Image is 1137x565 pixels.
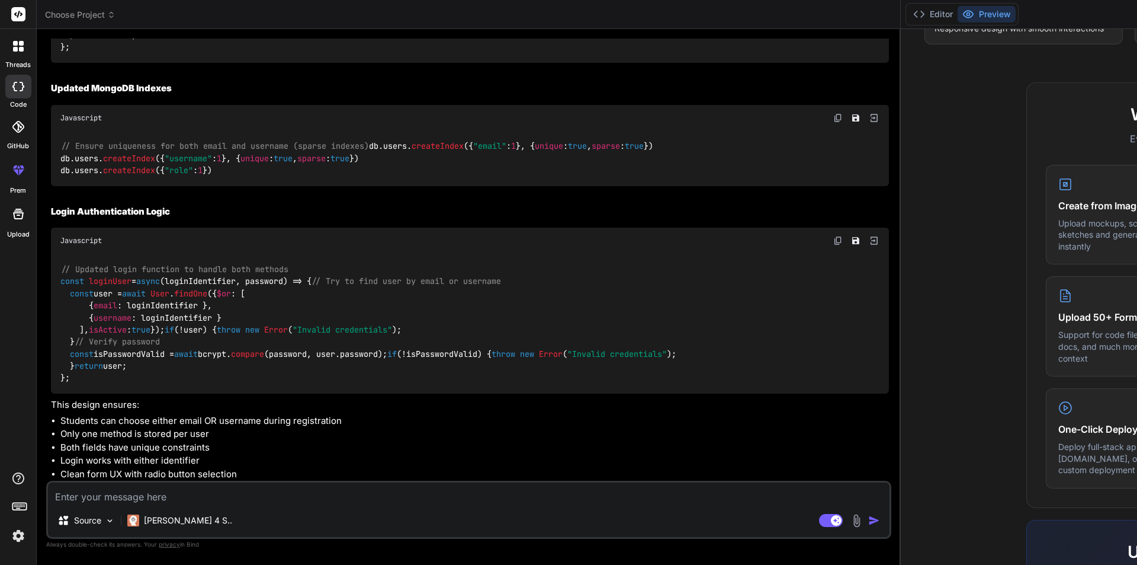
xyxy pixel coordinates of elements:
[75,165,98,175] span: users
[297,153,326,164] span: sparse
[539,349,563,359] span: Error
[908,6,958,23] button: Editor
[60,454,889,468] li: Login works with either identifier
[60,414,889,428] li: Students can choose either email OR username during registration
[625,141,644,152] span: true
[5,60,31,70] label: threads
[217,153,221,164] span: 1
[131,324,150,335] span: true
[520,349,534,359] span: new
[75,153,98,164] span: users
[61,141,369,152] span: // Ensure uniqueness for both email and username (sparse indexes)
[217,324,240,335] span: throw
[847,110,864,126] button: Save file
[10,186,26,196] label: prem
[144,515,232,526] p: [PERSON_NAME] 4 S..
[165,165,193,175] span: "role"
[103,165,155,175] span: createIndex
[150,288,169,299] span: User
[868,515,880,526] img: icon
[89,324,127,335] span: isActive
[60,441,889,455] li: Both fields have unique constraints
[60,276,84,287] span: const
[387,349,397,359] span: if
[165,324,174,335] span: if
[60,427,889,441] li: Only one method is stored per user
[75,360,103,371] span: return
[264,324,288,335] span: Error
[10,100,27,110] label: code
[567,349,667,359] span: "Invalid credentials"
[958,6,1016,23] button: Preview
[340,349,378,359] span: password
[231,349,264,359] span: compare
[60,113,102,123] span: Javascript
[311,276,501,287] span: // Try to find user by email or username
[850,514,863,528] img: attachment
[103,153,155,164] span: createIndex
[535,141,563,152] span: unique
[7,229,30,240] label: Upload
[60,263,676,384] code: = ( ) => { user = . ({ : [ { : loginIdentifier }, { : loginIdentifier } ], : }); (!user) { ( ); }...
[165,276,283,287] span: loginIdentifier, password
[568,141,587,152] span: true
[592,141,620,152] span: sparse
[70,349,94,359] span: const
[94,300,117,311] span: email
[105,516,115,526] img: Pick Models
[51,206,170,217] strong: Login Authentication Logic
[847,232,864,249] button: Save file
[70,288,94,299] span: const
[869,235,879,246] img: Open in Browser
[165,153,212,164] span: "username"
[51,398,889,412] p: This design ensures:
[293,324,392,335] span: "Invalid credentials"
[198,165,203,175] span: 1
[60,140,653,177] code: db. . ({ : }, { : , : }) db. . ({ : }, { : , : }) db. . ({ : })
[274,153,293,164] span: true
[75,337,160,347] span: // Verify password
[89,276,131,287] span: loginUser
[412,141,464,152] span: createIndex
[122,288,146,299] span: await
[8,526,28,546] img: settings
[127,515,139,526] img: Claude 4 Sonnet
[60,468,889,481] li: Clean form UX with radio button selection
[174,288,207,299] span: findOne
[833,236,843,245] img: copy
[492,349,515,359] span: throw
[511,141,516,152] span: 1
[330,153,349,164] span: true
[383,141,407,152] span: users
[61,264,288,274] span: // Updated login function to handle both methods
[46,539,891,550] p: Always double-check its answers. Your in Bind
[94,312,131,323] span: username
[217,288,231,299] span: $or
[60,236,102,245] span: Javascript
[473,141,506,152] span: "email"
[45,9,115,21] span: Choose Project
[245,324,259,335] span: new
[136,276,160,287] span: async
[240,153,269,164] span: unique
[869,113,879,123] img: Open in Browser
[51,82,172,94] strong: Updated MongoDB Indexes
[174,349,198,359] span: await
[833,113,843,123] img: copy
[74,515,101,526] p: Source
[159,541,180,548] span: privacy
[7,141,29,151] label: GitHub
